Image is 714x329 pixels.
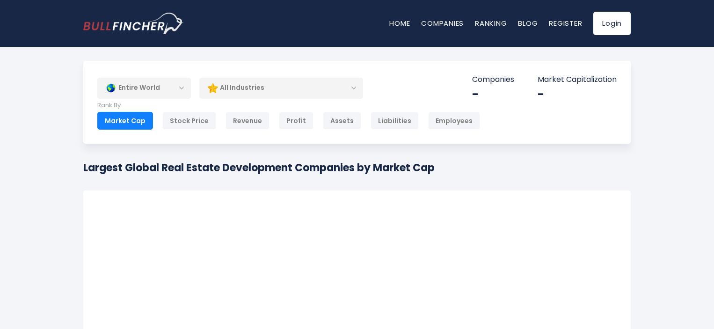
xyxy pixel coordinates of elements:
a: Ranking [475,18,507,28]
div: Employees [428,112,480,130]
a: Go to homepage [83,13,184,34]
div: - [472,87,514,102]
div: Profit [279,112,313,130]
a: Register [549,18,582,28]
a: Companies [421,18,464,28]
div: Stock Price [162,112,216,130]
p: Companies [472,75,514,85]
a: Blog [518,18,538,28]
div: Liabilities [371,112,419,130]
a: Home [389,18,410,28]
img: bullfincher logo [83,13,184,34]
div: - [538,87,617,102]
p: Rank By [97,102,480,110]
div: Market Cap [97,112,153,130]
p: Market Capitalization [538,75,617,85]
div: Assets [323,112,361,130]
a: Login [593,12,631,35]
div: All Industries [199,77,363,99]
h1: Largest Global Real Estate Development Companies by Market Cap [83,160,435,175]
div: Entire World [97,77,191,99]
div: Revenue [226,112,270,130]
